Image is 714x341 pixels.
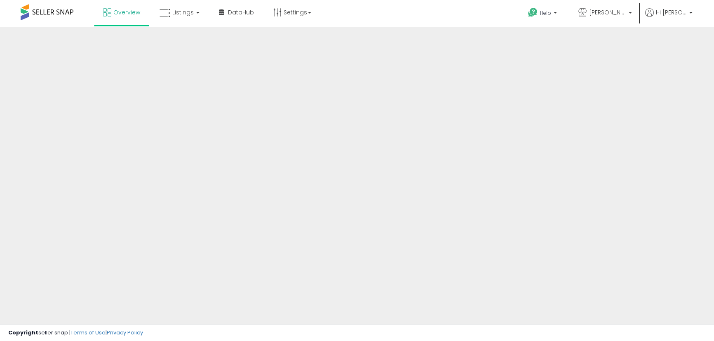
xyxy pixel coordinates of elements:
div: seller snap | | [8,329,143,337]
span: [PERSON_NAME]'s Shop [589,8,626,16]
a: Help [521,1,565,27]
span: Overview [113,8,140,16]
a: Hi [PERSON_NAME] [645,8,693,27]
a: Terms of Use [70,329,106,336]
span: Hi [PERSON_NAME] [656,8,687,16]
strong: Copyright [8,329,38,336]
a: Privacy Policy [107,329,143,336]
span: DataHub [228,8,254,16]
i: Get Help [528,7,538,18]
span: Help [540,9,551,16]
span: Listings [172,8,194,16]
